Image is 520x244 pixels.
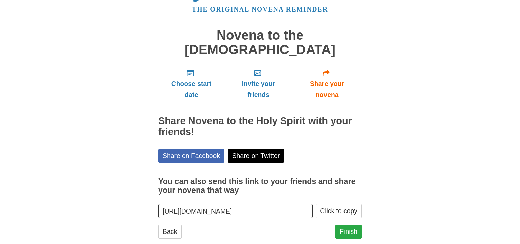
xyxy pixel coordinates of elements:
a: Share on Facebook [158,149,224,163]
button: Click to copy [316,204,362,218]
span: Choose start date [165,78,218,101]
a: Choose start date [158,64,225,104]
a: Finish [335,225,362,239]
a: The original novena reminder [192,6,328,13]
a: Back [158,225,182,239]
span: Invite your friends [231,78,285,101]
a: Share your novena [292,64,362,104]
span: Share your novena [299,78,355,101]
h3: You can also send this link to your friends and share your novena that way [158,177,362,195]
h1: Novena to the [DEMOGRAPHIC_DATA] [158,28,362,57]
h2: Share Novena to the Holy Spirit with your friends! [158,116,362,137]
a: Invite your friends [225,64,292,104]
a: Share on Twitter [228,149,284,163]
